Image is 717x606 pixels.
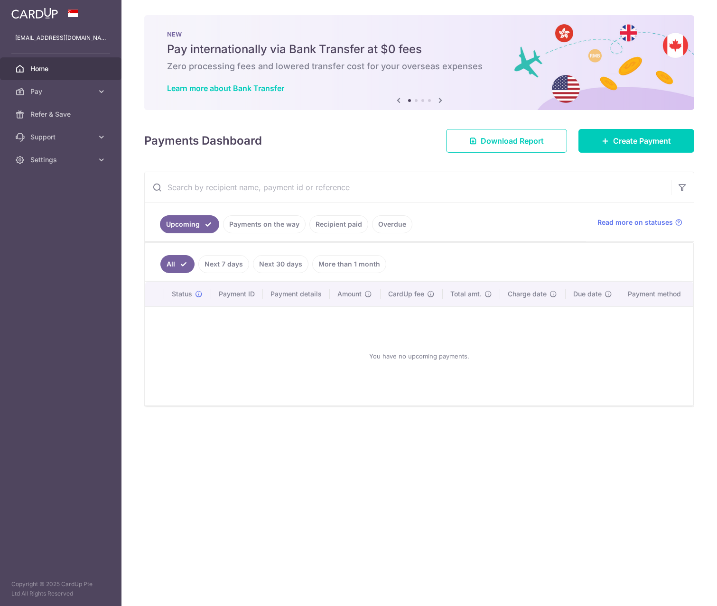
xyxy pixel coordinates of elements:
[597,218,673,227] span: Read more on statuses
[30,155,93,165] span: Settings
[160,215,219,233] a: Upcoming
[160,255,195,273] a: All
[388,289,424,299] span: CardUp fee
[198,255,249,273] a: Next 7 days
[167,30,671,38] p: NEW
[167,61,671,72] h6: Zero processing fees and lowered transfer cost for your overseas expenses
[223,215,306,233] a: Payments on the way
[11,8,58,19] img: CardUp
[613,135,671,147] span: Create Payment
[372,215,412,233] a: Overdue
[30,64,93,73] span: Home
[144,132,262,149] h4: Payments Dashboard
[167,42,671,57] h5: Pay internationally via Bank Transfer at $0 fees
[450,289,482,299] span: Total amt.
[337,289,362,299] span: Amount
[30,132,93,142] span: Support
[15,33,106,43] p: [EMAIL_ADDRESS][DOMAIN_NAME]
[573,289,602,299] span: Due date
[172,289,192,299] span: Status
[30,87,93,96] span: Pay
[167,83,284,93] a: Learn more about Bank Transfer
[145,172,671,202] input: Search by recipient name, payment id or reference
[253,255,308,273] a: Next 30 days
[446,129,567,153] a: Download Report
[157,314,682,398] div: You have no upcoming payments.
[597,218,682,227] a: Read more on statuses
[30,110,93,119] span: Refer & Save
[309,215,368,233] a: Recipient paid
[312,255,386,273] a: More than 1 month
[578,129,694,153] a: Create Payment
[211,282,263,306] th: Payment ID
[481,135,544,147] span: Download Report
[620,282,693,306] th: Payment method
[508,289,547,299] span: Charge date
[263,282,330,306] th: Payment details
[144,15,694,110] img: Bank transfer banner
